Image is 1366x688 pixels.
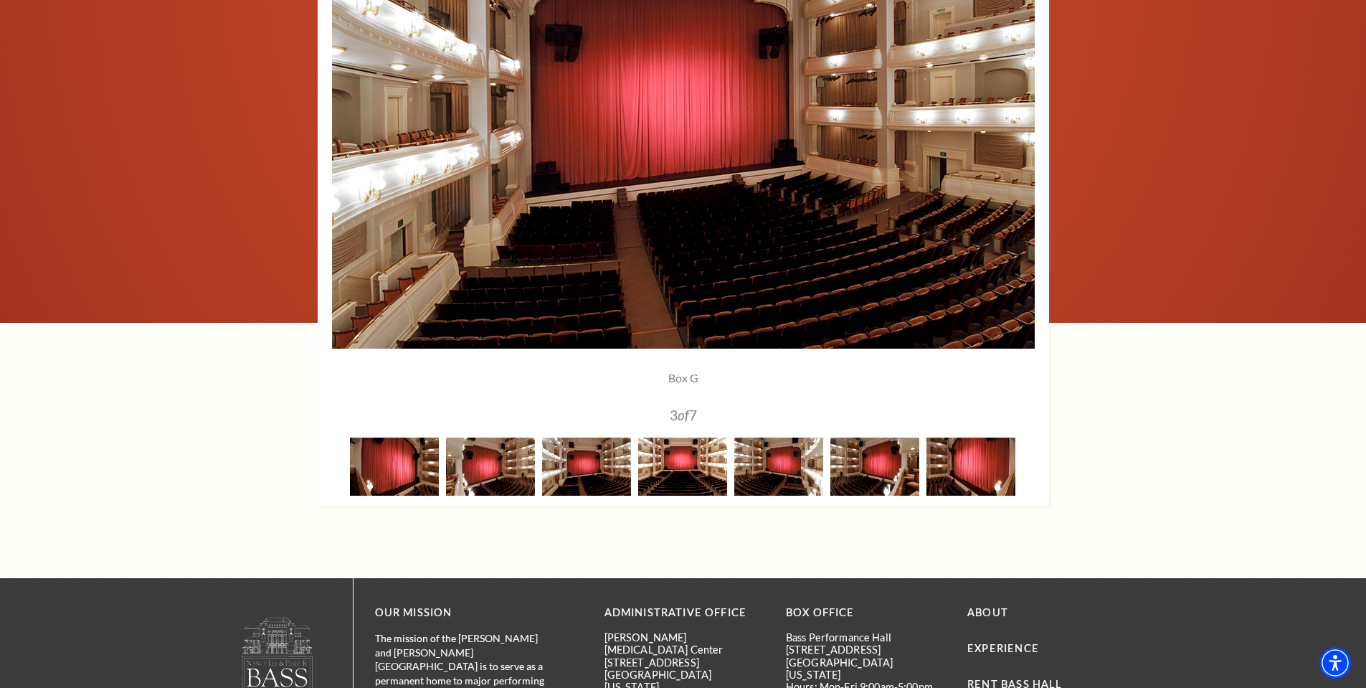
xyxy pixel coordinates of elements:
img: A grand theater interior featuring a red curtain, multiple seating levels, and elegant lighting. [734,438,823,496]
p: BOX OFFICE [786,604,946,622]
a: About [967,606,1008,618]
p: [STREET_ADDRESS] [604,656,764,669]
p: Administrative Office [604,604,764,622]
a: Experience [967,642,1039,654]
img: A theater interior featuring a red curtain, with rows of seats and balconies visible in the backg... [926,438,1015,496]
img: A grand theater interior featuring a red curtain, multiple seating levels, and elegant lighting f... [446,438,535,496]
span: of [678,407,689,423]
div: Accessibility Menu [1319,647,1351,679]
img: A grand theater interior featuring a red curtain, multiple seating levels, and stage lighting. [542,438,631,496]
img: A grand theater interior featuring a red curtain, multiple seating levels, and rows of empty seats. [638,438,727,496]
img: A theater stage with a red curtain, showcasing an elegant interior and seating area. [350,438,439,496]
p: OUR MISSION [375,604,554,622]
p: Bass Performance Hall [786,631,946,644]
p: [STREET_ADDRESS] [786,644,946,656]
p: [PERSON_NAME][MEDICAL_DATA] Center [604,631,764,656]
p: [GEOGRAPHIC_DATA][US_STATE] [786,656,946,682]
p: 3 7 [407,408,959,422]
img: A grand theater interior featuring a red curtain, multiple seating levels, and elegant lighting. [830,438,919,496]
